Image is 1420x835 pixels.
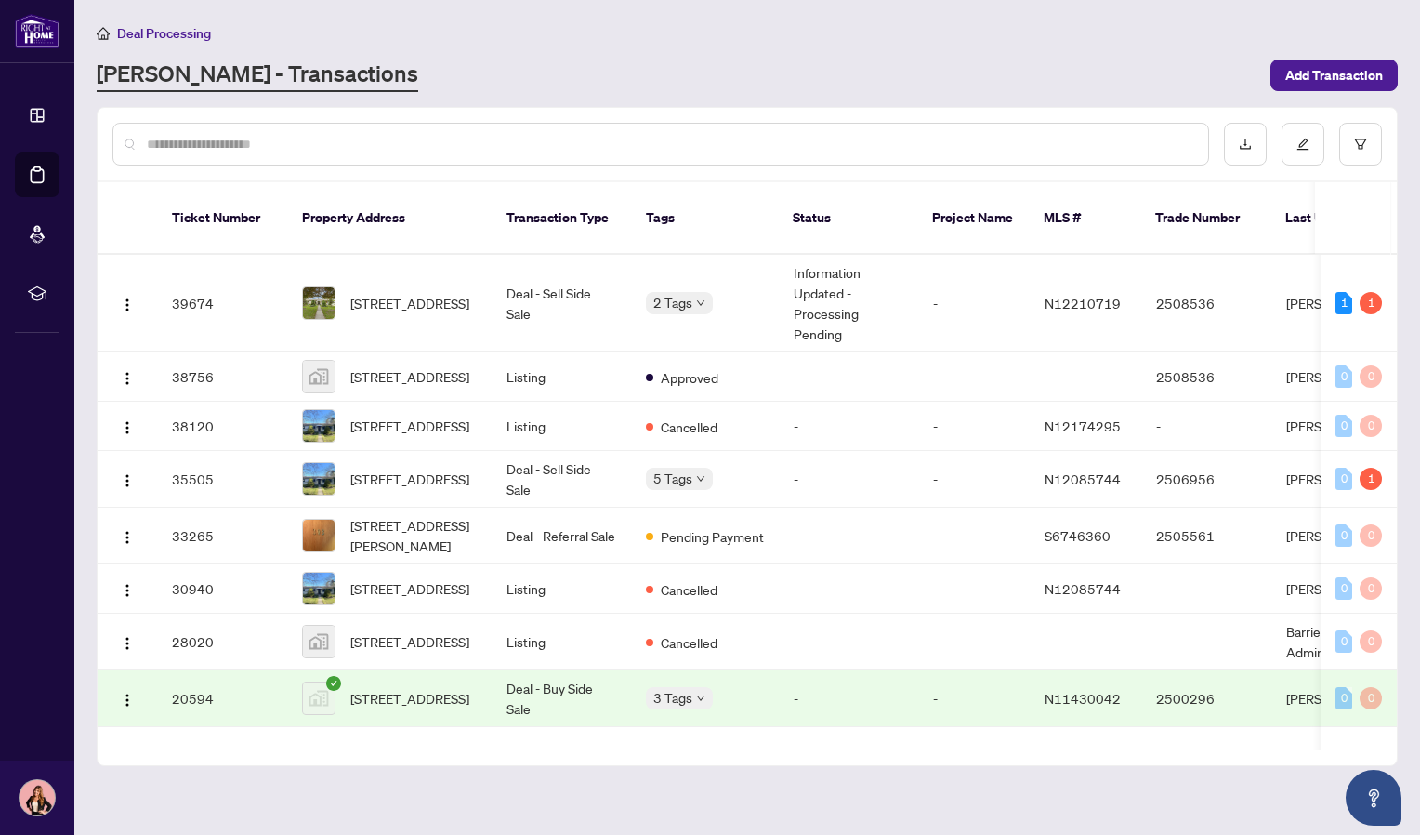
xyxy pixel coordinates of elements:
td: [PERSON_NAME] [1271,670,1411,727]
td: Listing [492,614,631,670]
td: Deal - Sell Side Sale [492,451,631,508]
td: 2505561 [1141,508,1271,564]
button: filter [1339,123,1382,166]
span: [STREET_ADDRESS] [350,469,469,489]
span: [STREET_ADDRESS] [350,293,469,313]
td: - [918,564,1030,614]
button: Logo [112,288,142,318]
img: thumbnail-img [303,626,335,657]
img: Logo [120,693,135,708]
td: [PERSON_NAME] [1271,564,1411,614]
td: - [779,564,918,614]
img: thumbnail-img [303,361,335,392]
a: [PERSON_NAME] - Transactions [97,59,418,92]
td: Listing [492,402,631,451]
img: Logo [120,371,135,386]
td: - [918,670,1030,727]
td: - [779,508,918,564]
div: 0 [1335,687,1352,709]
img: thumbnail-img [303,287,335,319]
span: Deal Processing [117,25,211,42]
div: 0 [1360,687,1382,709]
span: [STREET_ADDRESS] [350,688,469,709]
div: 1 [1360,292,1382,314]
div: 0 [1335,415,1352,437]
img: Logo [120,583,135,598]
td: Information Updated - Processing Pending [779,255,918,352]
span: download [1239,138,1252,151]
span: [STREET_ADDRESS] [350,366,469,387]
td: 2508536 [1141,255,1271,352]
img: Logo [120,473,135,488]
td: - [779,402,918,451]
th: Trade Number [1140,182,1270,255]
div: 1 [1335,292,1352,314]
div: 0 [1335,524,1352,547]
button: edit [1282,123,1324,166]
span: down [696,298,705,308]
span: Cancelled [661,632,717,653]
span: Cancelled [661,417,717,437]
button: Logo [112,411,142,441]
button: Logo [112,521,142,550]
div: 0 [1335,365,1352,388]
span: Pending Payment [661,526,764,547]
button: Open asap [1346,770,1401,826]
img: Profile Icon [20,780,55,815]
span: down [696,474,705,484]
td: - [918,402,1030,451]
td: - [779,352,918,402]
span: 5 Tags [653,468,692,489]
td: - [779,614,918,670]
img: Logo [120,420,135,435]
img: thumbnail-img [303,573,335,604]
img: Logo [120,636,135,651]
span: [STREET_ADDRESS] [350,416,469,436]
td: - [1141,564,1271,614]
div: 0 [1360,524,1382,547]
img: thumbnail-img [303,683,335,714]
td: Listing [492,352,631,402]
td: 20594 [157,670,287,727]
span: check-circle [326,676,341,691]
button: Logo [112,362,142,391]
img: Logo [120,530,135,545]
div: 0 [1360,577,1382,600]
td: [PERSON_NAME] [1271,352,1411,402]
span: 2 Tags [653,292,692,313]
div: 0 [1360,630,1382,653]
span: Add Transaction [1285,60,1383,90]
img: logo [15,14,59,48]
th: Last Updated By [1270,182,1410,255]
span: S6746360 [1045,527,1111,544]
span: 3 Tags [653,687,692,709]
td: 28020 [157,614,287,670]
span: down [696,694,705,703]
td: 2500296 [1141,670,1271,727]
td: 2508536 [1141,352,1271,402]
td: - [918,451,1030,508]
td: Deal - Buy Side Sale [492,670,631,727]
th: Status [778,182,917,255]
td: - [1141,402,1271,451]
div: 0 [1360,365,1382,388]
td: 30940 [157,564,287,614]
td: - [918,352,1030,402]
td: - [779,451,918,508]
td: 38120 [157,402,287,451]
span: [STREET_ADDRESS][PERSON_NAME] [350,515,477,556]
span: [STREET_ADDRESS] [350,631,469,652]
span: N12085744 [1045,471,1121,487]
td: [PERSON_NAME] [1271,402,1411,451]
span: [STREET_ADDRESS] [350,578,469,599]
button: Logo [112,464,142,494]
td: Listing [492,564,631,614]
td: Deal - Sell Side Sale [492,255,631,352]
td: - [918,255,1030,352]
td: 33265 [157,508,287,564]
td: [PERSON_NAME] [1271,451,1411,508]
div: 0 [1335,577,1352,600]
span: N11430042 [1045,690,1121,707]
span: N12174295 [1045,417,1121,434]
span: N12085744 [1045,580,1121,597]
